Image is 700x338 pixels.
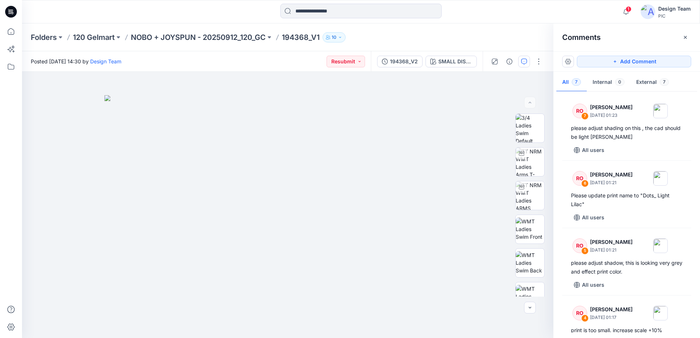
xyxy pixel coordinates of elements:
div: RO [572,104,587,118]
div: RO [572,171,587,186]
img: WMT Ladies Swim Front [516,218,544,241]
div: RO [572,306,587,320]
img: WMT Ladies Swim Left [516,285,544,308]
img: 3/4 Ladies Swim Default [516,114,544,142]
div: Please update print name to "Dots_ Light Lilac" [571,191,682,209]
span: 1 [626,6,631,12]
p: All users [582,213,604,222]
div: RO [572,238,587,253]
p: [DATE] 01:23 [590,112,633,119]
a: NOBO + JOYSPUN - 20250912_120_GC [131,32,266,42]
div: 194368_V2 [390,57,418,66]
button: All users [571,279,607,291]
span: Posted [DATE] 14:30 by [31,57,121,65]
span: 7 [660,78,669,86]
button: Details [504,56,515,67]
p: [DATE] 01:21 [590,179,633,186]
a: 120 Gelmart [73,32,115,42]
div: 7 [581,112,589,120]
p: All users [582,146,604,155]
div: SMALL DISTY [438,57,472,66]
button: All users [571,212,607,223]
p: [DATE] 01:21 [590,246,633,254]
span: 7 [572,78,581,86]
img: TT NRM WMT Ladies Arms T-POSE [516,148,544,176]
h2: Comments [562,33,601,42]
div: Design Team [658,4,691,13]
p: All users [582,281,604,289]
div: PIC [658,13,691,19]
img: avatar [641,4,655,19]
p: 194368_V1 [282,32,320,42]
p: [DATE] 01:17 [590,314,633,321]
p: [PERSON_NAME] [590,238,633,246]
div: please adjust shadow, this is looking very grey and effect print color. [571,259,682,276]
img: WMT Ladies Swim Back [516,251,544,274]
button: 194368_V2 [377,56,423,67]
button: 10 [323,32,346,42]
p: [PERSON_NAME] [590,170,633,179]
p: [PERSON_NAME] [590,103,633,112]
div: 6 [581,180,589,187]
button: Add Comment [577,56,691,67]
a: Folders [31,32,57,42]
div: 5 [581,247,589,255]
button: SMALL DISTY [425,56,477,67]
p: 10 [332,33,336,41]
span: 0 [615,78,625,86]
button: Internal [587,73,630,92]
div: please adjust shading on this , the cad should be light [PERSON_NAME] [571,124,682,141]
div: 4 [581,315,589,322]
div: print is too small. increase scale +10% [571,326,682,335]
button: External [630,73,675,92]
p: [PERSON_NAME] [590,305,633,314]
button: All users [571,144,607,156]
button: All [556,73,587,92]
a: Design Team [90,58,121,64]
img: TT NRM WMT Ladies ARMS DOWN [516,181,544,210]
